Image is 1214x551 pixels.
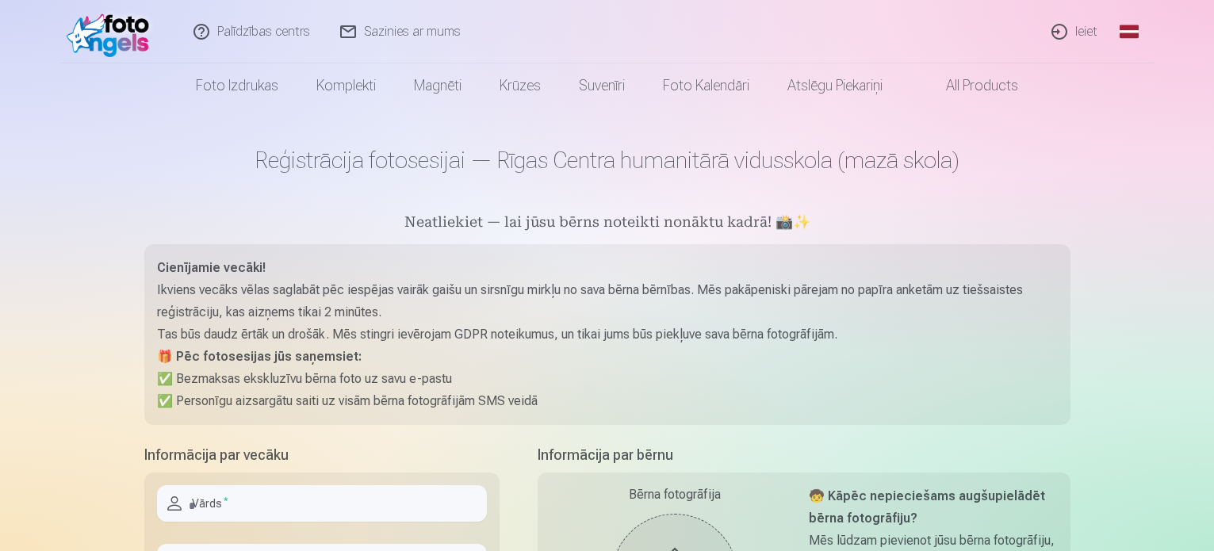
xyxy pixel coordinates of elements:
[560,63,644,108] a: Suvenīri
[157,260,266,275] strong: Cienījamie vecāki!
[144,212,1070,235] h5: Neatliekiet — lai jūsu bērns noteikti nonāktu kadrā! 📸✨
[395,63,481,108] a: Magnēti
[902,63,1037,108] a: All products
[157,349,362,364] strong: 🎁 Pēc fotosesijas jūs saņemsiet:
[157,279,1058,323] p: Ikviens vecāks vēlas saglabāt pēc iespējas vairāk gaišu un sirsnīgu mirkļu no sava bērna bērnības...
[644,63,768,108] a: Foto kalendāri
[550,485,799,504] div: Bērna fotogrāfija
[157,368,1058,390] p: ✅ Bezmaksas ekskluzīvu bērna foto uz savu e-pastu
[297,63,395,108] a: Komplekti
[481,63,560,108] a: Krūzes
[157,323,1058,346] p: Tas būs daudz ērtāk un drošāk. Mēs stingri ievērojam GDPR noteikumus, un tikai jums būs piekļuve ...
[144,146,1070,174] h1: Reģistrācija fotosesijai — Rīgas Centra humanitārā vidusskola (mazā skola)
[768,63,902,108] a: Atslēgu piekariņi
[67,6,158,57] img: /fa1
[157,390,1058,412] p: ✅ Personīgu aizsargātu saiti uz visām bērna fotogrāfijām SMS veidā
[144,444,500,466] h5: Informācija par vecāku
[177,63,297,108] a: Foto izdrukas
[538,444,1070,466] h5: Informācija par bērnu
[809,488,1045,526] strong: 🧒 Kāpēc nepieciešams augšupielādēt bērna fotogrāfiju?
